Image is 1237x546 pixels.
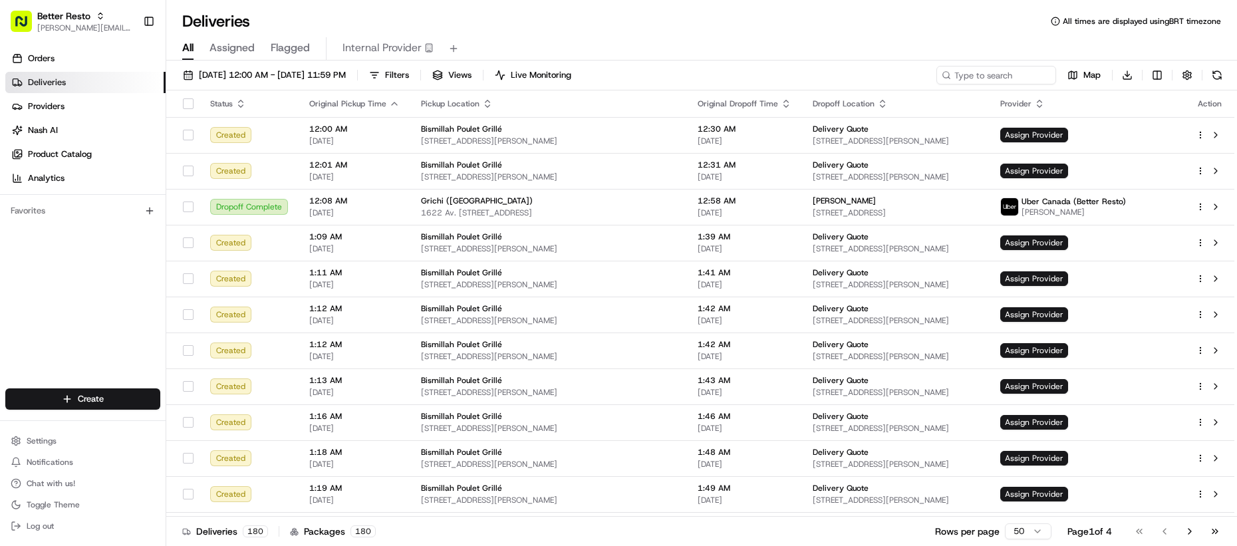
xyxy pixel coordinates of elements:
span: [STREET_ADDRESS][PERSON_NAME] [421,315,676,326]
a: 💻API Documentation [107,292,219,316]
span: Bismillah Poulet Grillé [421,483,502,493]
span: 1:42 AM [698,339,791,350]
span: [DATE] [698,351,791,362]
span: [DATE] [698,495,791,505]
div: 💻 [112,299,123,309]
div: Packages [290,525,376,538]
span: [DATE] [118,242,145,253]
input: Type to search [936,66,1056,84]
span: [STREET_ADDRESS][PERSON_NAME] [813,243,978,254]
span: Delivery Quote [813,411,869,422]
span: Delivery Quote [813,267,869,278]
button: Refresh [1208,66,1226,84]
span: Analytics [28,172,65,184]
span: Bismillah Poulet Grillé [421,231,502,242]
span: Assigned [209,40,255,56]
span: [PERSON_NAME] [1022,207,1126,217]
span: [STREET_ADDRESS][PERSON_NAME] [813,172,978,182]
span: Original Pickup Time [309,98,386,109]
span: • [110,206,115,217]
span: Internal Provider [343,40,422,56]
span: Assign Provider [1000,128,1068,142]
input: Clear [35,86,219,100]
button: Start new chat [226,131,242,147]
span: [DATE] [698,423,791,434]
span: Original Dropoff Time [698,98,778,109]
span: 12:58 AM [698,196,791,206]
span: Delivery Quote [813,375,869,386]
span: Bismillah Poulet Grillé [421,375,502,386]
button: See all [206,170,242,186]
span: 1:41 AM [698,267,791,278]
h1: Deliveries [182,11,250,32]
span: [DATE] [309,315,400,326]
img: Mariam Aslam [13,194,35,215]
button: [DATE] 12:00 AM - [DATE] 11:59 PM [177,66,352,84]
button: Notifications [5,453,160,472]
button: Better Resto[PERSON_NAME][EMAIL_ADDRESS][DOMAIN_NAME] [5,5,138,37]
span: All times are displayed using BRT timezone [1063,16,1221,27]
span: 1:46 AM [698,411,791,422]
span: Assign Provider [1000,271,1068,286]
span: Flagged [271,40,310,56]
span: Delivery Quote [813,160,869,170]
span: [DATE] 12:00 AM - [DATE] 11:59 PM [199,69,346,81]
span: [STREET_ADDRESS][PERSON_NAME] [421,387,676,398]
span: Status [210,98,233,109]
span: Bismillah Poulet Grillé [421,124,502,134]
div: 📗 [13,299,24,309]
span: [DATE] [698,136,791,146]
span: [STREET_ADDRESS][PERSON_NAME] [813,315,978,326]
span: Pickup Location [421,98,480,109]
span: All [182,40,194,56]
span: 1622 Av. [STREET_ADDRESS] [421,207,676,218]
span: Bismillah Poulet Grillé [421,267,502,278]
a: Providers [5,96,166,117]
span: Product Catalog [28,148,92,160]
button: Better Resto [37,9,90,23]
span: [STREET_ADDRESS][PERSON_NAME] [813,351,978,362]
span: Orders [28,53,55,65]
span: Delivery Quote [813,483,869,493]
div: Favorites [5,200,160,221]
span: [STREET_ADDRESS][PERSON_NAME] [813,459,978,470]
span: Delivery Quote [813,447,869,458]
img: Lucas Ferreira [13,229,35,251]
span: [STREET_ADDRESS][PERSON_NAME] [813,279,978,290]
button: Filters [363,66,415,84]
button: Create [5,388,160,410]
span: [STREET_ADDRESS][PERSON_NAME] [813,136,978,146]
span: Assign Provider [1000,307,1068,322]
button: Toggle Theme [5,495,160,514]
span: Delivery Quote [813,303,869,314]
span: [DATE] [309,351,400,362]
span: [DATE] [698,315,791,326]
p: Welcome 👋 [13,53,242,74]
span: 1:42 AM [698,303,791,314]
p: Rows per page [935,525,1000,538]
span: Map [1083,69,1101,81]
span: [DATE] [309,495,400,505]
span: 12:00 AM [309,124,400,134]
button: Settings [5,432,160,450]
span: [DATE] [309,387,400,398]
div: Past conversations [13,173,85,184]
span: [DATE] [698,279,791,290]
div: Deliveries [182,525,268,538]
span: [DATE] [698,243,791,254]
span: Delivery Quote [813,124,869,134]
span: 1:48 AM [698,447,791,458]
span: Notifications [27,457,73,468]
span: [PERSON_NAME][EMAIL_ADDRESS][DOMAIN_NAME] [37,23,132,33]
span: Settings [27,436,57,446]
span: 1:39 AM [698,231,791,242]
span: [STREET_ADDRESS][PERSON_NAME] [421,351,676,362]
span: 12:30 AM [698,124,791,134]
button: Chat with us! [5,474,160,493]
img: Nash [13,13,40,40]
div: Action [1196,98,1224,109]
span: [DATE] [309,136,400,146]
span: [DATE] [698,207,791,218]
span: Assign Provider [1000,487,1068,501]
